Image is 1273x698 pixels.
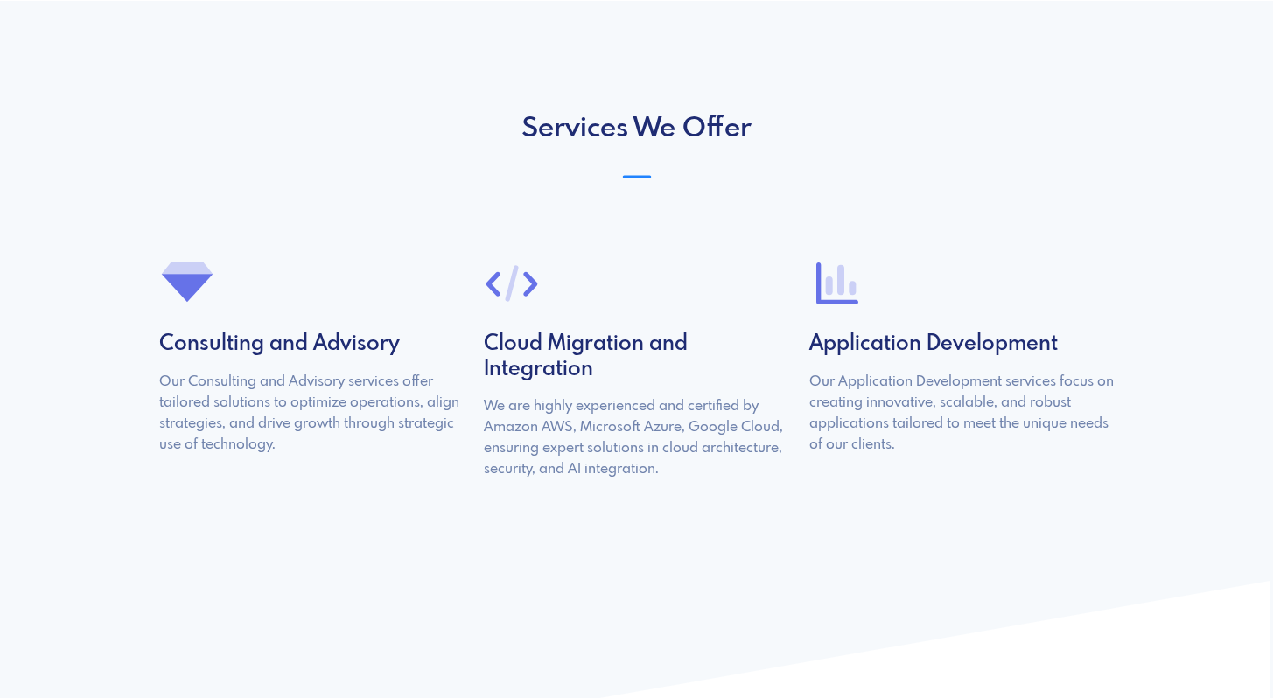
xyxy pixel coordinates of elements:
[159,332,464,358] h4: Consulting and Advisory
[149,113,1125,146] h2: Services We Offer
[484,332,788,383] h4: Cloud Migration and Integration
[809,332,1114,358] h4: Application Development
[809,372,1114,456] p: Our Application Development services focus on creating innovative, scalable, and robust applicati...
[159,372,464,456] p: Our Consulting and Advisory services offer tailored solutions to optimize operations, align strat...
[484,396,788,480] p: We are highly experienced and certified by Amazon AWS, Microsoft Azure, Google Cloud, ensuring ex...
